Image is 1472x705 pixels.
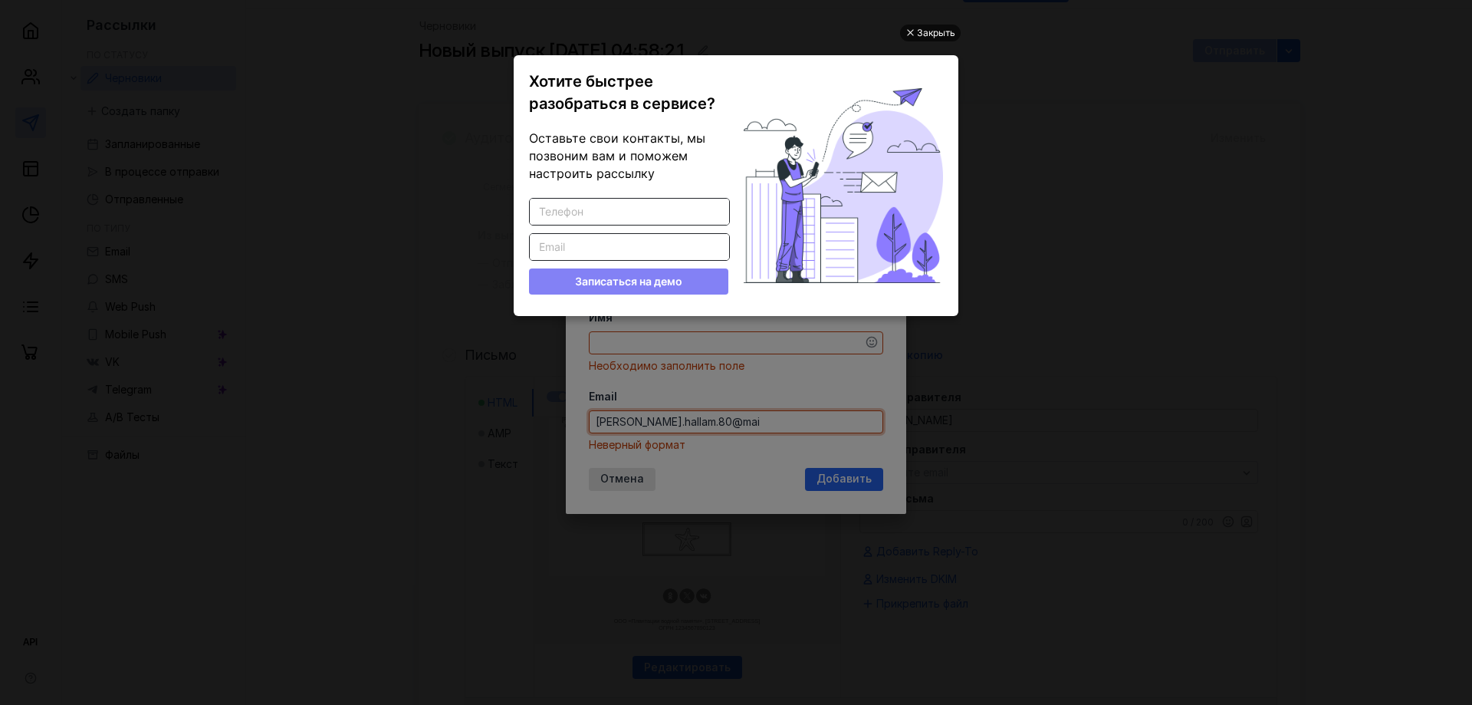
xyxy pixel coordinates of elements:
button: Записаться на демо [529,268,728,295]
span: Хотите быстрее разобраться в сервисе? [529,72,715,113]
div: Закрыть [917,25,955,41]
span: Оставьте свои контакты, мы позвоним вам и поможем настроить рассылку [529,130,705,181]
input: Телефон [530,199,729,225]
input: Email [530,234,729,260]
